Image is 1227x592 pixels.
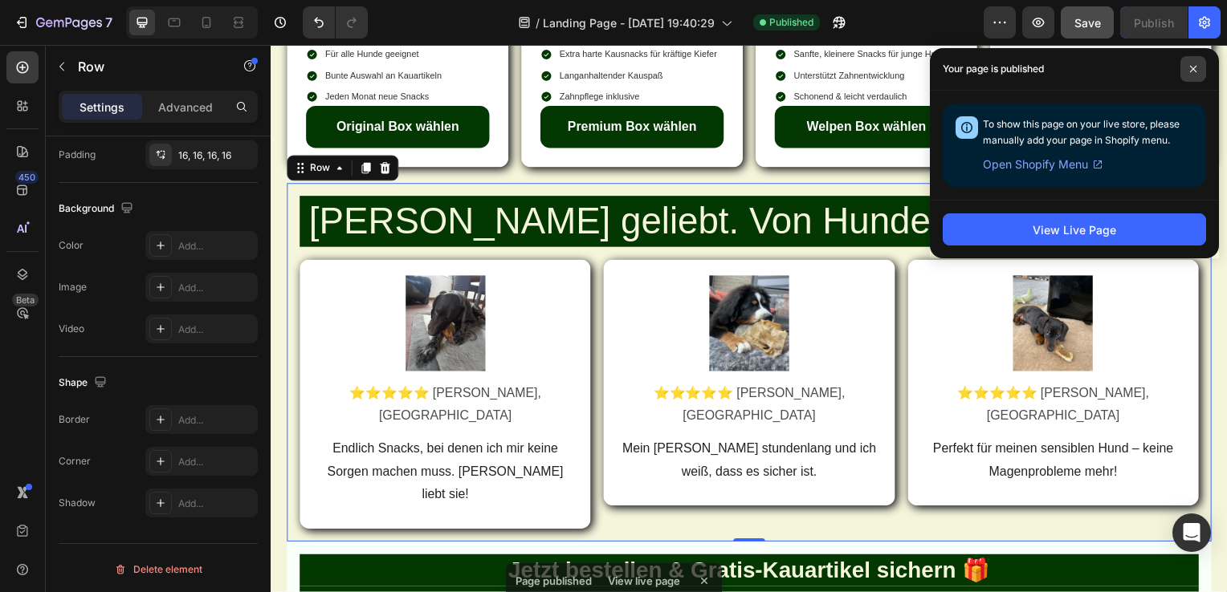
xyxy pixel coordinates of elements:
a: Welpen Box wählen [508,62,692,104]
div: Video [59,322,84,336]
div: View Live Page [1033,221,1116,238]
div: Row [36,117,63,132]
p: Alle Neukunden erhalten einen zusätzlichen Snack gratis in ihrer ersten Box. Nur für kurze Zeit v... [31,547,933,570]
div: Open Intercom Messenger [1172,513,1211,552]
button: 7 [6,6,120,39]
span: / [536,14,540,31]
div: View live page [598,570,690,592]
div: Add... [178,413,254,428]
p: Row [78,57,214,76]
p: Perfekt für meinen sensiblen Hund – keine Magenprobleme mehr! [659,395,917,442]
iframe: Design area [271,45,1227,592]
p: Allergiker Box wählen [768,71,903,95]
img: gempages_578447248464020361-cf215584-2d25-4eea-8cec-faf08d456d9a.jpg [442,233,522,329]
button: View Live Page [943,213,1206,245]
p: Endlich Snacks, bei denen ich mir keine Sorgen machen muss. [PERSON_NAME] liebt sie! [47,395,304,464]
p: Welpen Box wählen [540,71,660,95]
div: Corner [59,454,91,468]
div: 16, 16, 16, 16 [178,148,254,163]
div: Border [59,412,90,427]
div: 450 [15,171,39,184]
p: Sanfte, kleinere Snacks für junge Hunde [527,3,685,17]
div: Add... [178,281,254,295]
div: Add... [178,497,254,511]
p: Page published [516,573,592,589]
div: Add... [178,239,254,253]
span: Save [1074,16,1101,30]
p: ⭐⭐⭐⭐⭐ [PERSON_NAME], [GEOGRAPHIC_DATA] [47,340,304,387]
span: To show this page on your live store, please manually add your page in Shopify menu. [983,118,1180,146]
p: Premium Box wählen [299,71,429,95]
p: 100 % naturbelassen [763,46,910,59]
img: gempages_578447248464020361-4f603ce2-1231-432d-8b52-8c8e5c1d5ccf.jpg [136,233,216,329]
div: Image [59,280,87,294]
p: Zahnpflege inklusive [291,46,449,59]
span: Open Shopify Menu [983,155,1088,174]
p: Single-Protein Auswahl [763,3,910,17]
div: Undo/Redo [303,6,368,39]
div: Padding [59,148,96,162]
div: Beta [12,294,39,306]
p: Schonend & leicht verdaulich [527,46,685,59]
button: Save [1061,6,1114,39]
p: ⭐⭐⭐⭐⭐ [PERSON_NAME], [GEOGRAPHIC_DATA] [659,340,917,387]
div: Shape [59,372,110,394]
div: Color [59,238,84,253]
div: Add... [178,322,254,337]
p: Settings [79,99,124,116]
div: Shadow [59,496,96,510]
img: gempages_578447248464020361-7a44b39f-df0e-4868-93b4-64626046da2e.jpg [748,233,828,329]
p: Ideal bei Allergien & sensiblen Mägen [763,25,910,39]
p: ⭐⭐⭐⭐⭐ [PERSON_NAME], [GEOGRAPHIC_DATA] [353,340,610,387]
button: Publish [1120,6,1188,39]
p: 7 [105,13,112,32]
p: Unterstützt Zahnentwicklung [527,25,685,39]
p: Advanced [158,99,213,116]
p: Your page is published [943,61,1044,77]
div: Delete element [114,560,202,579]
div: Add... [178,455,254,469]
a: Allergiker Box wählen [744,62,928,104]
h2: [PERSON_NAME] geliebt. Von Hunden verschlungen. [29,152,935,204]
span: Landing Page - [DATE] 19:40:29 [543,14,715,31]
a: Premium Box wählen [271,62,456,104]
p: Mein [PERSON_NAME] stundenlang und ich weiß, dass es sicher ist. [353,395,610,442]
h2: Jetzt bestellen & Gratis-Kauartikel sichern 🎁 [29,513,935,545]
div: Background [59,198,137,220]
span: Published [769,15,813,30]
button: Delete element [59,557,258,582]
div: Publish [1134,14,1174,31]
